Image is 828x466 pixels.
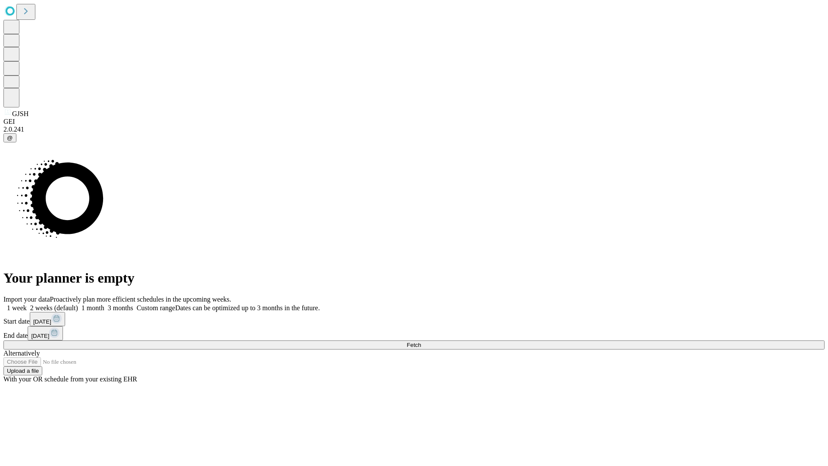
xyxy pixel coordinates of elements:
span: @ [7,135,13,141]
div: 2.0.241 [3,126,825,133]
span: With your OR schedule from your existing EHR [3,375,137,383]
h1: Your planner is empty [3,270,825,286]
button: Fetch [3,340,825,349]
div: End date [3,326,825,340]
span: Dates can be optimized up to 3 months in the future. [175,304,320,312]
span: Fetch [407,342,421,348]
span: [DATE] [33,318,51,325]
span: 1 month [82,304,104,312]
span: Custom range [137,304,175,312]
span: 1 week [7,304,27,312]
span: Alternatively [3,349,40,357]
span: [DATE] [31,333,49,339]
span: Import your data [3,296,50,303]
span: 3 months [108,304,133,312]
button: [DATE] [28,326,63,340]
button: [DATE] [30,312,65,326]
button: @ [3,133,16,142]
div: Start date [3,312,825,326]
button: Upload a file [3,366,42,375]
div: GEI [3,118,825,126]
span: 2 weeks (default) [30,304,78,312]
span: GJSH [12,110,28,117]
span: Proactively plan more efficient schedules in the upcoming weeks. [50,296,231,303]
